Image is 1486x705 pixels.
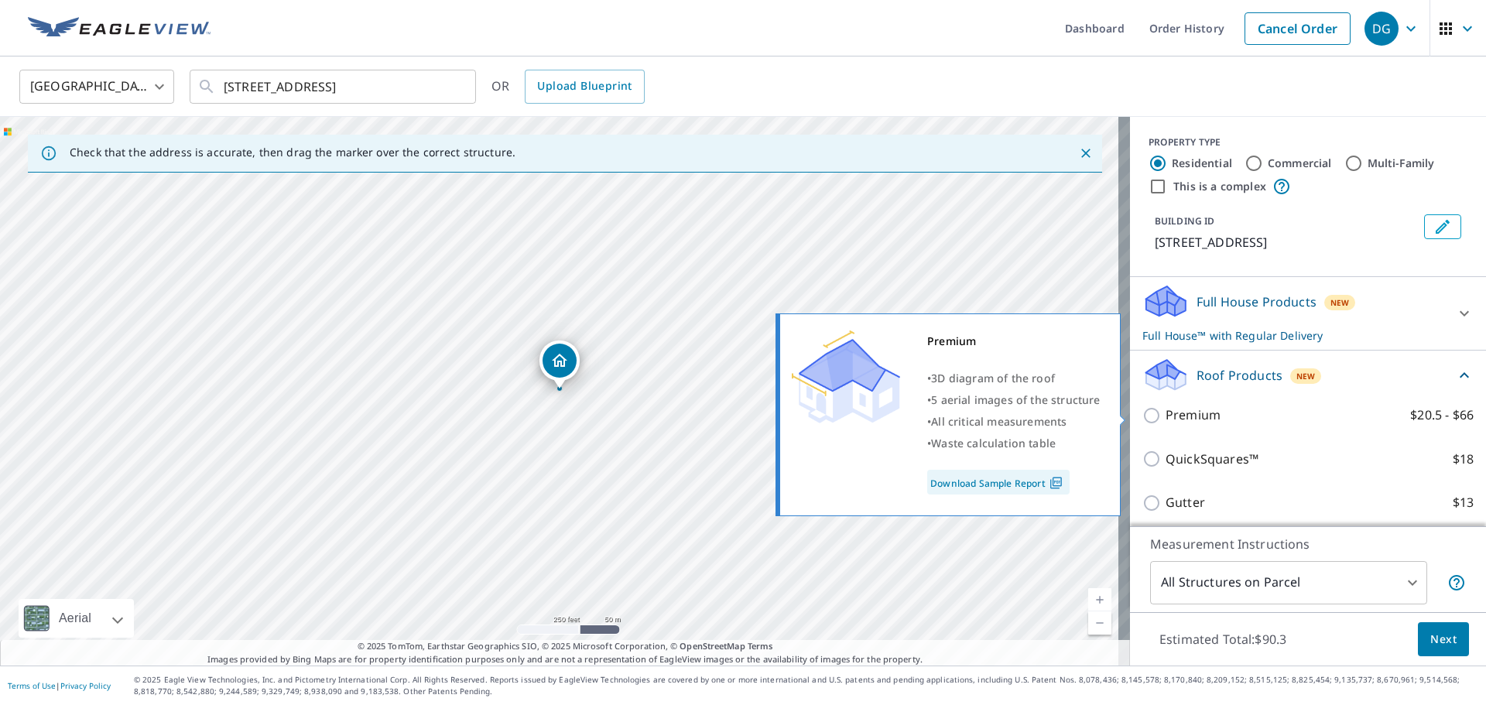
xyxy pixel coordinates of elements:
label: Residential [1172,156,1232,171]
button: Edit building 1 [1424,214,1461,239]
p: | [8,681,111,690]
a: Upload Blueprint [525,70,644,104]
p: Estimated Total: $90.3 [1147,622,1299,656]
a: Terms of Use [8,680,56,691]
span: New [1296,370,1316,382]
div: • [927,433,1101,454]
span: Waste calculation table [931,436,1056,450]
div: Dropped pin, building 1, Residential property, 767 Gulfstream Ct Corolla, NC 27927 [539,341,580,388]
span: All critical measurements [931,414,1067,429]
img: Premium [792,330,900,423]
button: Close [1076,143,1096,163]
a: Download Sample Report [927,470,1070,495]
span: 5 aerial images of the structure [931,392,1100,407]
div: Roof ProductsNew [1142,357,1474,393]
p: Gutter [1166,493,1205,512]
label: Commercial [1268,156,1332,171]
label: Multi-Family [1368,156,1435,171]
p: [STREET_ADDRESS] [1155,233,1418,252]
span: Your report will include each building or structure inside the parcel boundary. In some cases, du... [1447,573,1466,592]
a: Cancel Order [1245,12,1351,45]
p: Roof Products [1197,366,1282,385]
label: This is a complex [1173,179,1266,194]
div: Premium [927,330,1101,352]
span: Upload Blueprint [537,77,632,96]
div: Aerial [19,599,134,638]
p: Full House Products [1197,293,1317,311]
span: 3D diagram of the roof [931,371,1055,385]
img: EV Logo [28,17,211,40]
a: OpenStreetMap [680,640,745,652]
p: Full House™ with Regular Delivery [1142,327,1446,344]
p: Premium [1166,406,1221,425]
div: PROPERTY TYPE [1149,135,1467,149]
div: Aerial [54,599,96,638]
p: BUILDING ID [1155,214,1214,228]
p: $13 [1453,493,1474,512]
a: Privacy Policy [60,680,111,691]
div: All Structures on Parcel [1150,561,1427,604]
div: Full House ProductsNewFull House™ with Regular Delivery [1142,283,1474,344]
p: $18 [1453,450,1474,469]
p: Measurement Instructions [1150,535,1466,553]
span: Next [1430,630,1457,649]
a: Current Level 17, Zoom In [1088,588,1111,611]
span: © 2025 TomTom, Earthstar Geographics SIO, © 2025 Microsoft Corporation, © [358,640,773,653]
span: New [1330,296,1350,309]
input: Search by address or latitude-longitude [224,65,444,108]
a: Terms [748,640,773,652]
div: • [927,411,1101,433]
div: [GEOGRAPHIC_DATA] [19,65,174,108]
div: • [927,389,1101,411]
a: Current Level 17, Zoom Out [1088,611,1111,635]
p: © 2025 Eagle View Technologies, Inc. and Pictometry International Corp. All Rights Reserved. Repo... [134,674,1478,697]
p: Check that the address is accurate, then drag the marker over the correct structure. [70,145,515,159]
div: OR [491,70,645,104]
p: QuickSquares™ [1166,450,1258,469]
p: $20.5 - $66 [1410,406,1474,425]
div: • [927,368,1101,389]
div: DG [1364,12,1399,46]
button: Next [1418,622,1469,657]
img: Pdf Icon [1046,476,1067,490]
